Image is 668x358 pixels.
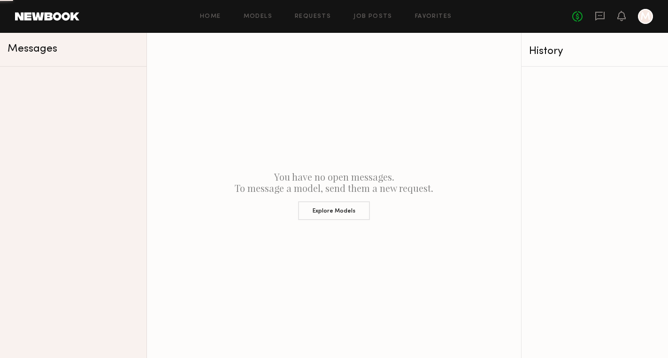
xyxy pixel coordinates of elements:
[154,194,514,220] a: Explore Models
[147,33,521,358] div: You have no open messages. To message a model, send them a new request.
[200,14,221,20] a: Home
[529,46,660,57] div: History
[8,44,57,54] span: Messages
[353,14,392,20] a: Job Posts
[415,14,452,20] a: Favorites
[638,9,653,24] a: M
[244,14,272,20] a: Models
[298,201,370,220] button: Explore Models
[295,14,331,20] a: Requests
